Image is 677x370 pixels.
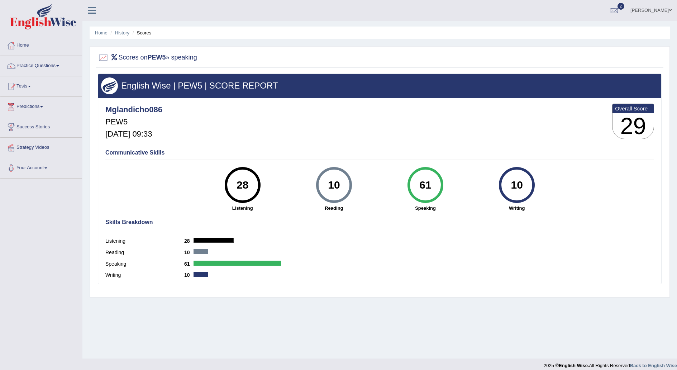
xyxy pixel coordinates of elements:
div: 10 [321,170,347,200]
div: 10 [504,170,530,200]
a: Your Account [0,158,82,176]
a: Strategy Videos [0,138,82,156]
h4: Mglandicho086 [105,105,162,114]
b: Overall Score [615,105,651,112]
a: Home [0,35,82,53]
li: Scores [131,29,152,36]
div: 61 [412,170,438,200]
strong: Writing [475,205,559,212]
b: 10 [184,272,194,278]
h5: [DATE] 09:33 [105,130,162,138]
strong: Listening [200,205,285,212]
span: 2 [618,3,625,10]
b: 61 [184,261,194,267]
h2: Scores on » speaking [98,52,197,63]
img: wings.png [101,77,118,94]
h3: English Wise | PEW5 | SCORE REPORT [101,81,658,90]
div: 2025 © All Rights Reserved [544,359,677,369]
label: Writing [105,271,184,279]
strong: English Wise. [559,363,589,368]
b: 10 [184,250,194,255]
a: Home [95,30,108,35]
h4: Skills Breakdown [105,219,654,226]
a: History [115,30,129,35]
div: 28 [229,170,256,200]
h4: Communicative Skills [105,150,654,156]
a: Predictions [0,97,82,115]
h3: 29 [612,113,654,139]
label: Listening [105,237,184,245]
a: Tests [0,76,82,94]
h5: PEW5 [105,118,162,126]
strong: Speaking [383,205,467,212]
a: Practice Questions [0,56,82,74]
b: 28 [184,238,194,244]
strong: Reading [292,205,376,212]
a: Success Stories [0,117,82,135]
label: Reading [105,249,184,256]
label: Speaking [105,260,184,268]
a: Back to English Wise [630,363,677,368]
b: PEW5 [148,54,166,61]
